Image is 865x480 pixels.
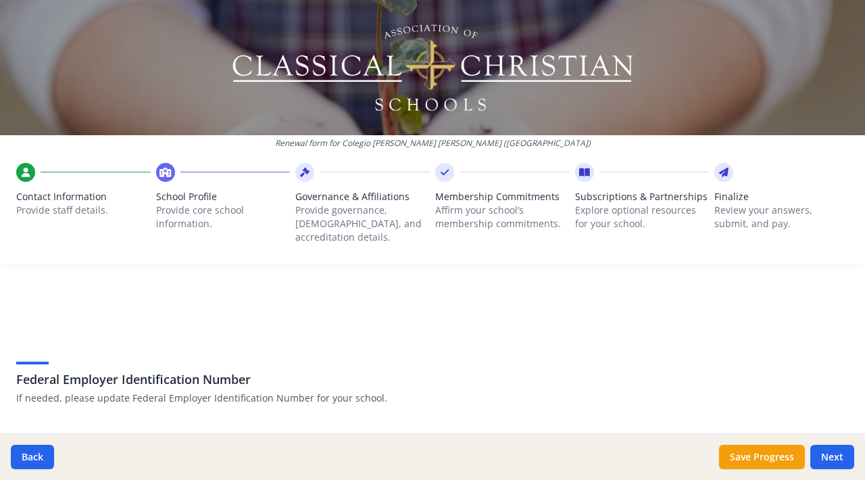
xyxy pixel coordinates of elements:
p: Review your answers, submit, and pay. [714,203,849,231]
img: Logo [230,20,635,115]
p: Explore optional resources for your school. [575,203,710,231]
span: Membership Commitments [435,190,570,203]
span: School Profile [156,190,291,203]
span: Contact Information [16,190,151,203]
button: Save Progress [719,445,805,469]
button: Back [11,445,54,469]
p: Provide core school information. [156,203,291,231]
p: If needed, please update Federal Employer Identification Number for your school. [16,391,849,405]
p: Provide governance, [DEMOGRAPHIC_DATA], and accreditation details. [295,203,430,244]
button: Next [810,445,854,469]
span: Finalize [714,190,849,203]
p: Affirm your school’s membership commitments. [435,203,570,231]
span: Subscriptions & Partnerships [575,190,710,203]
p: Provide staff details. [16,203,151,217]
h3: Federal Employer Identification Number [16,370,849,389]
span: Governance & Affiliations [295,190,430,203]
